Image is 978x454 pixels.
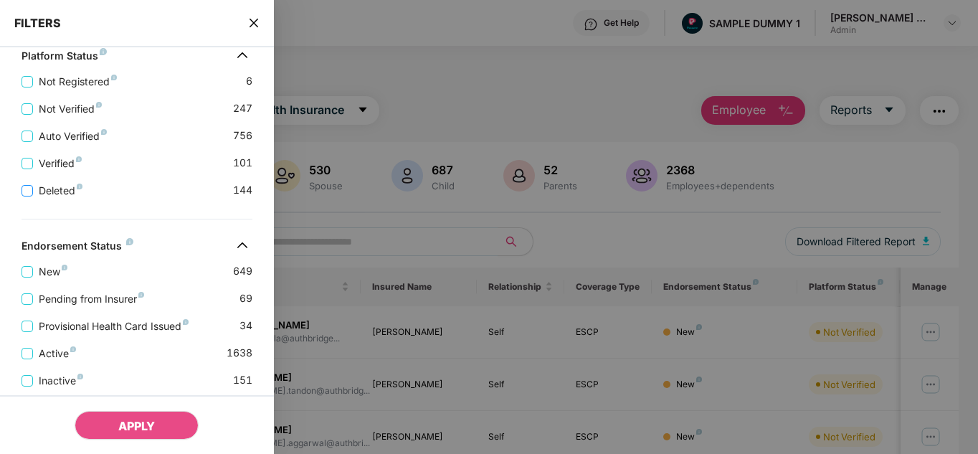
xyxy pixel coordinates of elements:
[239,290,252,307] span: 69
[246,73,252,90] span: 6
[118,419,155,433] span: APPLY
[233,128,252,144] span: 756
[33,346,82,361] span: Active
[77,374,83,379] img: svg+xml;base64,PHN2ZyB4bWxucz0iaHR0cDovL3d3dy53My5vcmcvMjAwMC9zdmciIHdpZHRoPSI4IiBoZWlnaHQ9IjgiIH...
[62,265,67,270] img: svg+xml;base64,PHN2ZyB4bWxucz0iaHR0cDovL3d3dy53My5vcmcvMjAwMC9zdmciIHdpZHRoPSI4IiBoZWlnaHQ9IjgiIH...
[231,44,254,67] img: svg+xml;base64,PHN2ZyB4bWxucz0iaHR0cDovL3d3dy53My5vcmcvMjAwMC9zdmciIHdpZHRoPSIzMiIgaGVpZ2h0PSIzMi...
[233,182,252,199] span: 144
[14,16,61,30] span: FILTERS
[96,102,102,108] img: svg+xml;base64,PHN2ZyB4bWxucz0iaHR0cDovL3d3dy53My5vcmcvMjAwMC9zdmciIHdpZHRoPSI4IiBoZWlnaHQ9IjgiIH...
[233,372,252,389] span: 151
[231,234,254,257] img: svg+xml;base64,PHN2ZyB4bWxucz0iaHR0cDovL3d3dy53My5vcmcvMjAwMC9zdmciIHdpZHRoPSIzMiIgaGVpZ2h0PSIzMi...
[33,318,194,334] span: Provisional Health Card Issued
[111,75,117,80] img: svg+xml;base64,PHN2ZyB4bWxucz0iaHR0cDovL3d3dy53My5vcmcvMjAwMC9zdmciIHdpZHRoPSI4IiBoZWlnaHQ9IjgiIH...
[33,264,73,280] span: New
[233,263,252,280] span: 649
[126,238,133,245] img: svg+xml;base64,PHN2ZyB4bWxucz0iaHR0cDovL3d3dy53My5vcmcvMjAwMC9zdmciIHdpZHRoPSI4IiBoZWlnaHQ9IjgiIH...
[100,48,107,55] img: svg+xml;base64,PHN2ZyB4bWxucz0iaHR0cDovL3d3dy53My5vcmcvMjAwMC9zdmciIHdpZHRoPSI4IiBoZWlnaHQ9IjgiIH...
[138,292,144,298] img: svg+xml;base64,PHN2ZyB4bWxucz0iaHR0cDovL3d3dy53My5vcmcvMjAwMC9zdmciIHdpZHRoPSI4IiBoZWlnaHQ9IjgiIH...
[77,184,82,189] img: svg+xml;base64,PHN2ZyB4bWxucz0iaHR0cDovL3d3dy53My5vcmcvMjAwMC9zdmciIHdpZHRoPSI4IiBoZWlnaHQ9IjgiIH...
[33,74,123,90] span: Not Registered
[33,183,88,199] span: Deleted
[183,319,189,325] img: svg+xml;base64,PHN2ZyB4bWxucz0iaHR0cDovL3d3dy53My5vcmcvMjAwMC9zdmciIHdpZHRoPSI4IiBoZWlnaHQ9IjgiIH...
[239,318,252,334] span: 34
[76,156,82,162] img: svg+xml;base64,PHN2ZyB4bWxucz0iaHR0cDovL3d3dy53My5vcmcvMjAwMC9zdmciIHdpZHRoPSI4IiBoZWlnaHQ9IjgiIH...
[22,49,107,67] div: Platform Status
[101,129,107,135] img: svg+xml;base64,PHN2ZyB4bWxucz0iaHR0cDovL3d3dy53My5vcmcvMjAwMC9zdmciIHdpZHRoPSI4IiBoZWlnaHQ9IjgiIH...
[33,373,89,389] span: Inactive
[22,240,133,257] div: Endorsement Status
[33,291,150,307] span: Pending from Insurer
[33,156,87,171] span: Verified
[233,155,252,171] span: 101
[227,345,252,361] span: 1638
[33,101,108,117] span: Not Verified
[233,100,252,117] span: 247
[33,128,113,144] span: Auto Verified
[70,346,76,352] img: svg+xml;base64,PHN2ZyB4bWxucz0iaHR0cDovL3d3dy53My5vcmcvMjAwMC9zdmciIHdpZHRoPSI4IiBoZWlnaHQ9IjgiIH...
[75,411,199,440] button: APPLY
[248,16,260,30] span: close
